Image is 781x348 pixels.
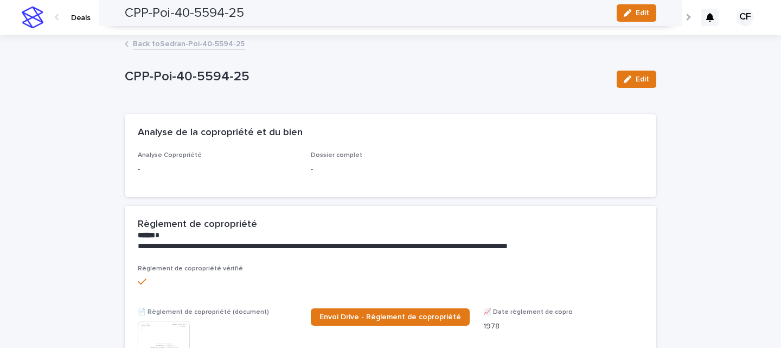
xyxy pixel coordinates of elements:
[311,308,470,326] a: Envoi Drive - Règlement de copropriété
[133,37,245,49] a: Back toSedran-Poi-40-5594-25
[311,152,362,159] span: Dossier complet
[636,75,649,83] span: Edit
[319,313,461,321] span: Envoi Drive - Règlement de copropriété
[311,164,471,175] p: -
[138,127,303,139] h2: Analyse de la copropriété et du bien
[483,309,573,315] span: 📈 Date règlement de copro
[138,164,298,175] p: -
[138,309,269,315] span: 📄 Règlement de copropriété (document)
[138,152,202,159] span: Analyse Copropriété
[138,219,257,231] h2: Règlement de copropriété
[617,71,656,88] button: Edit
[138,265,243,272] span: Règlement de copropriété vérifié
[483,321,643,332] p: 1978
[125,69,608,85] p: CPP-Poi-40-5594-25
[737,9,754,26] div: CF
[22,7,43,28] img: stacker-logo-s-only.png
